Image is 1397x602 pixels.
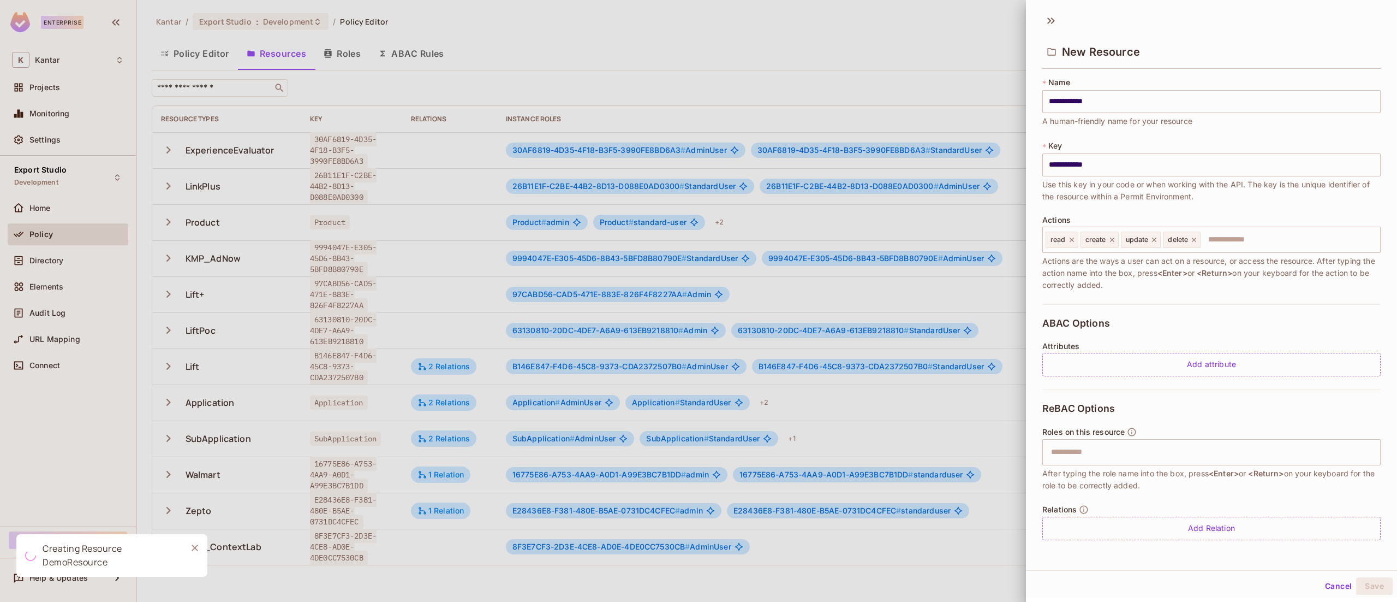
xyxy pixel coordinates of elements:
[1321,577,1356,595] button: Cancel
[1197,268,1232,278] span: <Return>
[1042,216,1071,225] span: Actions
[1042,468,1381,492] span: After typing the role name into the box, press or on your keyboard for the role to be correctly a...
[1163,232,1201,248] div: delete
[1042,318,1110,329] span: ABAC Options
[1356,577,1393,595] button: Save
[1042,255,1381,291] span: Actions are the ways a user can act on a resource, or access the resource. After typing the actio...
[1048,78,1070,87] span: Name
[1042,115,1192,127] span: A human-friendly name for your resource
[1042,428,1125,436] span: Roles on this resource
[1042,342,1080,351] span: Attributes
[1050,235,1066,244] span: read
[1042,179,1381,203] span: Use this key in your code or when working with the API. The key is the unique identifier of the r...
[1121,232,1161,248] div: update
[1042,403,1115,414] span: ReBAC Options
[1248,469,1283,478] span: <Return>
[1042,353,1381,376] div: Add attribute
[1042,505,1077,514] span: Relations
[1080,232,1119,248] div: create
[1126,235,1149,244] span: update
[1157,268,1187,278] span: <Enter>
[1042,517,1381,540] div: Add Relation
[1168,235,1188,244] span: delete
[1046,232,1078,248] div: read
[43,542,178,569] div: Creating Resource DemoResource
[1062,45,1140,58] span: New Resource
[187,540,203,556] button: Close
[1048,141,1062,150] span: Key
[1085,235,1106,244] span: create
[1209,469,1239,478] span: <Enter>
